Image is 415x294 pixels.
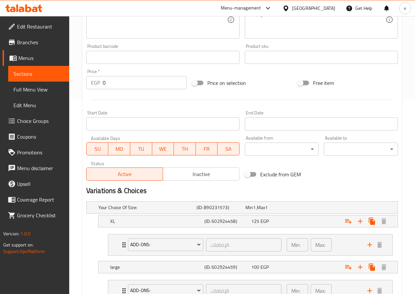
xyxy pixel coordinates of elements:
a: Full Menu View [8,82,69,97]
div: Menu-management [221,4,261,12]
span: 125 [251,217,259,225]
button: add [365,240,375,250]
span: EGP [260,217,269,225]
h5: large [110,264,202,270]
button: TU [130,142,152,155]
span: TH [176,144,193,154]
button: Clone new choice [366,215,378,227]
span: Version: [3,229,19,238]
span: Full Menu View [13,86,64,93]
span: Grocery Checklist [17,211,64,219]
span: Edit Menu [13,101,64,109]
a: Sections [8,66,69,82]
div: Expand [98,215,398,227]
button: Add new choice [354,215,366,227]
a: Upsell [3,176,69,192]
span: e [404,5,406,12]
button: Add new choice [354,261,366,273]
span: FR [198,144,215,154]
button: MO [108,142,130,155]
span: Menu disclaimer [17,164,64,172]
div: ​ [324,143,398,156]
span: SA [220,144,237,154]
h5: Your Choice Of Size: [98,204,194,211]
a: Grocery Checklist [3,207,69,223]
span: Inactive [166,169,237,179]
button: Clone new choice [366,261,378,273]
div: ​ [245,143,319,156]
p: EGP [91,79,100,87]
button: Inactive [163,167,239,181]
span: Sections [13,70,64,78]
span: 1.0.0 [20,229,31,238]
span: Coverage Report [17,196,64,204]
button: Add-Ons: [128,238,203,251]
span: Choice Groups [17,117,64,125]
span: Free item [313,79,334,87]
span: 100 [251,263,259,271]
span: Upsell [17,180,64,188]
p: Max: [315,241,325,249]
textarea: صلصة الطماطم والموزاريلا والريحان الطازج المخبوزة على عجينة رفيعة. [249,4,385,35]
button: Delete large [378,261,390,273]
a: Edit Restaurant [3,19,69,34]
span: 1 [265,203,268,212]
span: Exclude from GEM [260,170,301,178]
h5: XL [110,218,202,225]
input: Please enter product barcode [86,51,239,64]
a: Coverage Report [3,192,69,207]
button: Delete XL [378,215,390,227]
a: Menus [3,50,69,66]
a: Edit Menu [8,97,69,113]
a: Menu disclaimer [3,160,69,176]
div: [GEOGRAPHIC_DATA] [292,5,335,12]
a: Choice Groups [3,113,69,129]
button: WE [152,142,174,155]
a: Branches [3,34,69,50]
button: delete [375,240,384,250]
span: Promotions [17,148,64,156]
span: TU [133,144,150,154]
a: Coupons [3,129,69,145]
span: EGP [260,263,269,271]
textarea: Tomato sauce, mozzarella, and fresh basil baked on a thin crust. [91,4,227,35]
span: 1 [253,203,256,212]
div: Expand [87,202,398,213]
span: Edit Restaurant [17,23,64,30]
span: Min [245,203,253,212]
span: SU [89,144,106,154]
div: Expand [108,234,392,255]
h2: Variations & Choices [86,186,398,196]
button: Active [86,167,163,181]
span: Get support on: [3,241,33,249]
span: WE [155,144,172,154]
span: Coupons [17,133,64,141]
a: Promotions [3,145,69,160]
h5: (ID: 602924459) [204,264,249,270]
span: Active [89,169,160,179]
button: Add choice group [342,261,354,273]
p: Min: [291,241,301,249]
button: TH [174,142,196,155]
span: Add-Ons: [130,241,201,249]
h5: (ID: 890231573) [197,204,243,211]
h5: (ID: 602924458) [204,218,249,225]
input: Please enter price [103,76,187,89]
li: Expand [103,231,398,258]
span: MO [111,144,128,154]
button: FR [196,142,218,155]
span: Price on selection [207,79,246,87]
span: Branches [17,38,64,46]
input: Please enter product sku [245,51,398,64]
button: Add choice group [342,215,354,227]
button: SA [218,142,239,155]
span: Max [257,203,265,212]
a: Support.OpsPlatform [3,247,45,256]
div: Expand [98,261,398,273]
button: SU [86,142,108,155]
div: , [245,204,292,211]
span: Menus [18,54,64,62]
